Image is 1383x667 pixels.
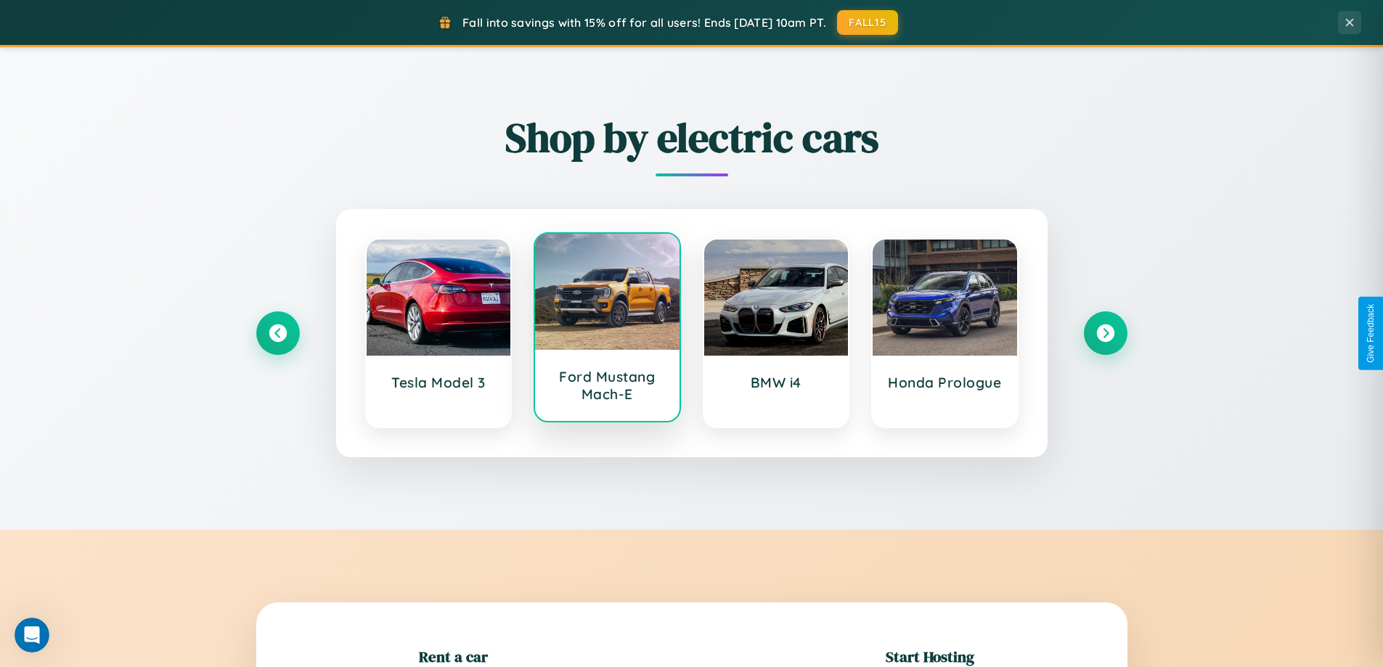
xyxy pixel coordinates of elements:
h3: BMW i4 [719,374,834,391]
span: Fall into savings with 15% off for all users! Ends [DATE] 10am PT. [462,15,826,30]
div: Give Feedback [1366,304,1376,363]
iframe: Intercom live chat [15,618,49,652]
h3: Honda Prologue [887,374,1003,391]
button: FALL15 [837,10,898,35]
h2: Shop by electric cars [256,110,1127,165]
h3: Ford Mustang Mach-E [550,368,665,403]
h2: Rent a car [419,646,488,667]
h3: Tesla Model 3 [381,374,497,391]
h2: Start Hosting [886,646,974,667]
